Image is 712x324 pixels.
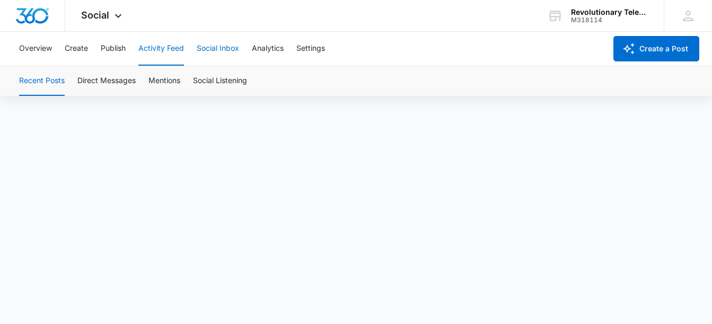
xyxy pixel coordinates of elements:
button: Publish [101,32,126,66]
div: account name [571,8,648,16]
button: Create [65,32,88,66]
button: Analytics [252,32,284,66]
div: account id [571,16,648,24]
button: Mentions [148,66,180,96]
button: Settings [296,32,325,66]
button: Social Listening [193,66,247,96]
button: Social Inbox [197,32,239,66]
button: Direct Messages [77,66,136,96]
button: Create a Post [613,36,699,61]
button: Activity Feed [138,32,184,66]
button: Overview [19,32,52,66]
span: Social [81,10,109,21]
button: Recent Posts [19,66,65,96]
